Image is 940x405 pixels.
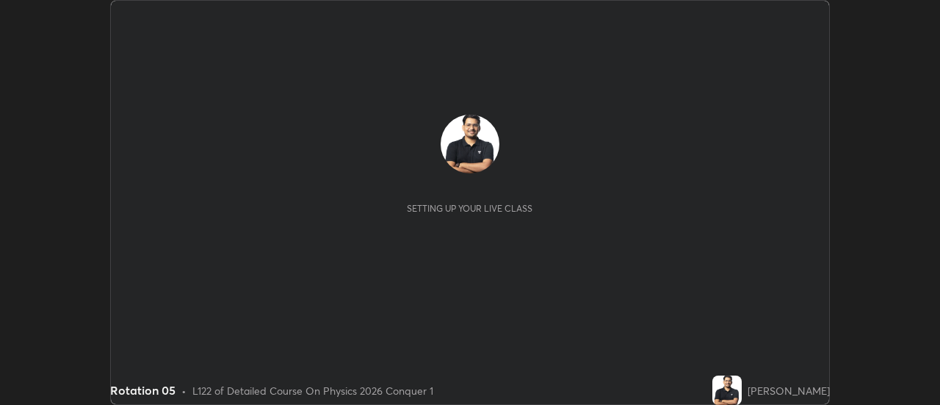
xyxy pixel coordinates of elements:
[181,383,187,398] div: •
[748,383,830,398] div: [PERSON_NAME]
[192,383,433,398] div: L122 of Detailed Course On Physics 2026 Conquer 1
[712,376,742,405] img: ceabdeb00eb74dbfa2d72374b0a91b33.jpg
[110,381,176,399] div: Rotation 05
[407,203,532,214] div: Setting up your live class
[441,115,499,173] img: ceabdeb00eb74dbfa2d72374b0a91b33.jpg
